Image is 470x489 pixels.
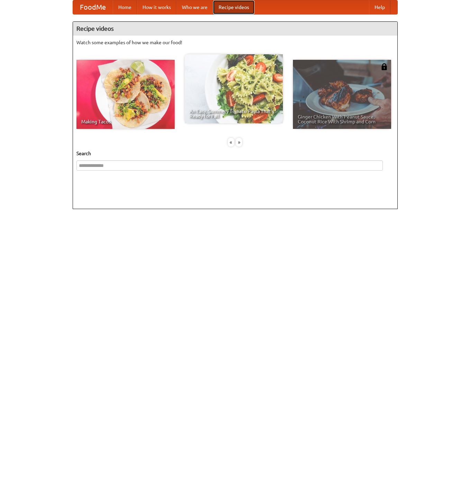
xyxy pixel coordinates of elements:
a: An Easy, Summery Tomato Pasta That's Ready for Fall [185,54,283,123]
h5: Search [76,150,394,157]
a: Who we are [176,0,213,14]
a: How it works [137,0,176,14]
span: An Easy, Summery Tomato Pasta That's Ready for Fall [190,109,278,119]
p: Watch some examples of how we make our food! [76,39,394,46]
div: » [236,138,242,147]
div: « [228,138,234,147]
a: Help [369,0,390,14]
img: 483408.png [381,63,388,70]
a: Recipe videos [213,0,255,14]
span: Making Tacos [81,119,170,124]
a: FoodMe [73,0,113,14]
a: Home [113,0,137,14]
h4: Recipe videos [73,22,397,36]
a: Making Tacos [76,60,175,129]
